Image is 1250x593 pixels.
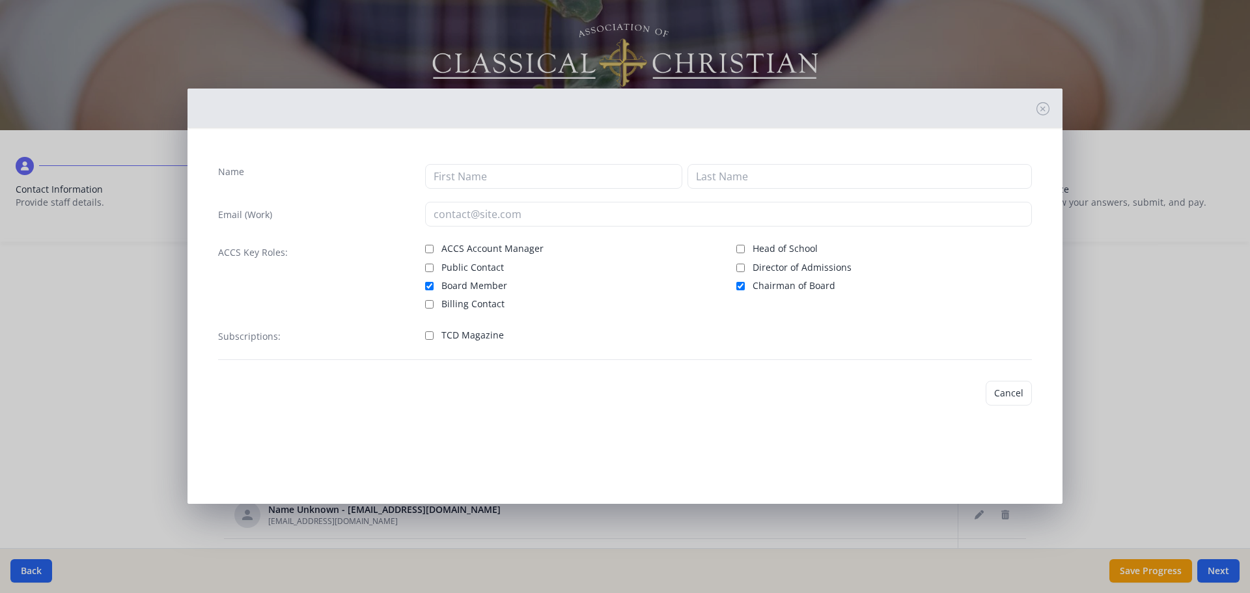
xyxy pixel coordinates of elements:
input: Billing Contact [425,300,434,309]
label: Name [218,165,244,178]
label: Email (Work) [218,208,272,221]
span: Public Contact [441,261,504,274]
button: Cancel [986,381,1032,406]
input: First Name [425,164,682,189]
span: TCD Magazine [441,329,504,342]
input: ACCS Account Manager [425,245,434,253]
span: Director of Admissions [753,261,852,274]
input: TCD Magazine [425,331,434,340]
input: Board Member [425,282,434,290]
input: Public Contact [425,264,434,272]
input: Chairman of Board [736,282,745,290]
label: Subscriptions: [218,330,281,343]
input: contact@site.com [425,202,1033,227]
input: Head of School [736,245,745,253]
input: Last Name [687,164,1032,189]
span: ACCS Account Manager [441,242,544,255]
input: Director of Admissions [736,264,745,272]
span: Billing Contact [441,297,505,310]
label: ACCS Key Roles: [218,246,288,259]
span: Chairman of Board [753,279,835,292]
span: Board Member [441,279,507,292]
span: Head of School [753,242,818,255]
